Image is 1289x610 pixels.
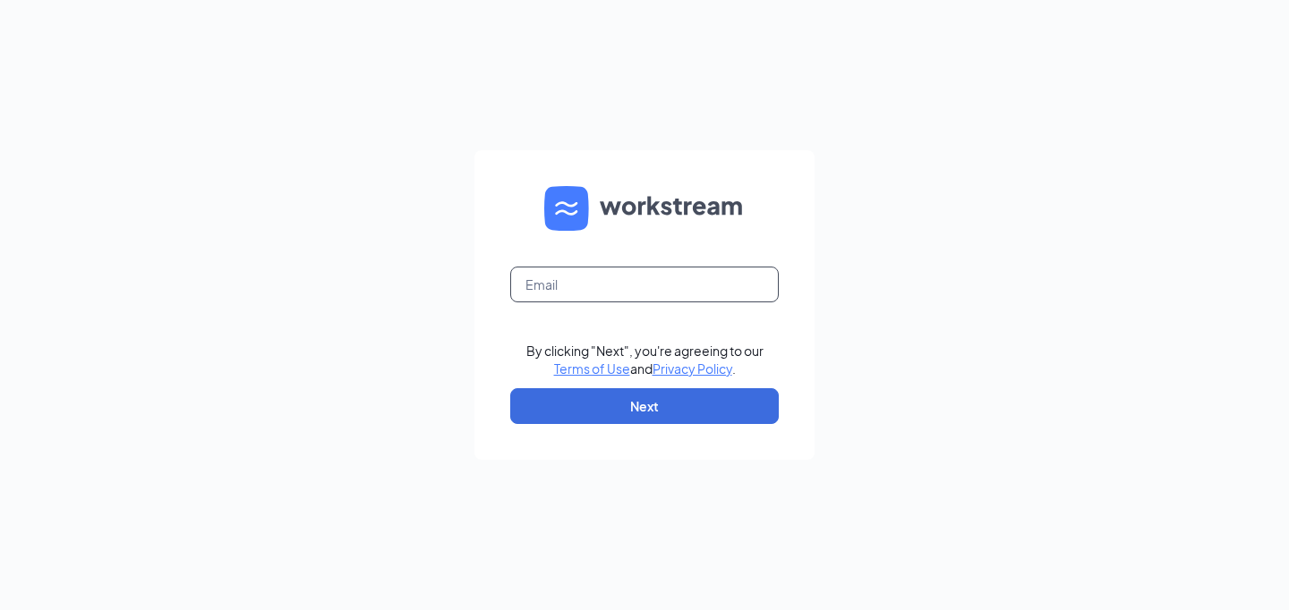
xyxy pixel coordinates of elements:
[526,342,764,377] div: By clicking "Next", you're agreeing to our and .
[653,360,732,377] a: Privacy Policy
[554,360,630,377] a: Terms of Use
[510,267,779,302] input: Email
[544,186,745,231] img: WS logo and Workstream text
[510,388,779,424] button: Next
